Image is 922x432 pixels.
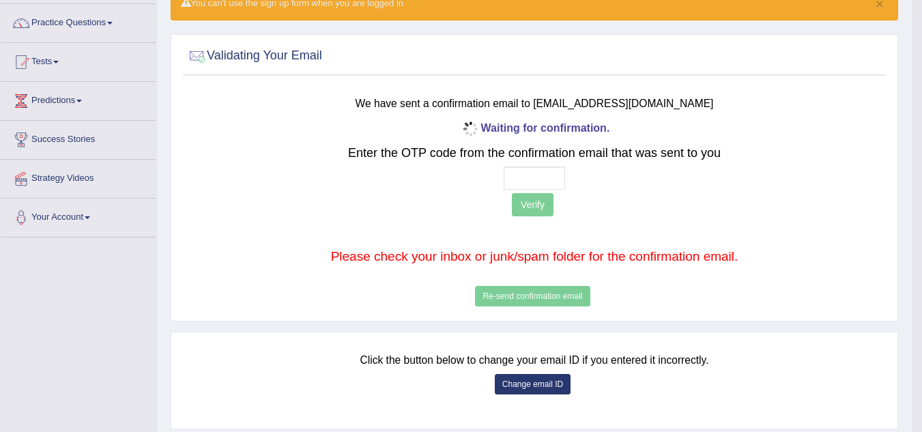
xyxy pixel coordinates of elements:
[1,82,156,116] a: Predictions
[1,121,156,155] a: Success Stories
[360,354,708,366] small: Click the button below to change your email ID if you entered it incorrectly.
[495,374,571,394] button: Change email ID
[186,46,322,66] h2: Validating Your Email
[1,160,156,194] a: Strategy Videos
[1,199,156,233] a: Your Account
[1,43,156,77] a: Tests
[459,118,481,140] img: icon-progress-circle-small.gif
[356,98,714,109] small: We have sent a confirmation email to [EMAIL_ADDRESS][DOMAIN_NAME]
[246,247,824,266] p: Please check your inbox or junk/spam folder for the confirmation email.
[246,147,824,160] h2: Enter the OTP code from the confirmation email that was sent to you
[1,4,156,38] a: Practice Questions
[459,122,610,134] b: Waiting for confirmation.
